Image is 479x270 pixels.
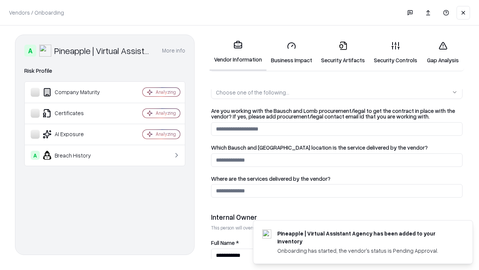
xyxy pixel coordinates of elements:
label: Are you working with the Bausch and Lomb procurement/legal to get the contract in place with the ... [211,108,463,119]
label: Full Name * [211,240,463,246]
a: Security Artifacts [317,35,369,70]
div: Analyzing [156,89,176,95]
a: Gap Analysis [422,35,464,70]
p: Vendors / Onboarding [9,9,64,16]
div: Internal Owner [211,213,463,222]
img: trypineapple.com [262,229,271,238]
a: Security Controls [369,35,422,70]
img: Pineapple | Virtual Assistant Agency [39,45,51,57]
label: Which Bausch and [GEOGRAPHIC_DATA] location is the service delivered by the vendor? [211,145,463,150]
label: Where are the services delivered by the vendor? [211,176,463,181]
a: Business Impact [266,35,317,70]
div: AI Exposure [31,130,120,139]
div: Pineapple | Virtual Assistant Agency has been added to your inventory [277,229,455,245]
div: A [31,151,40,160]
div: Breach History [31,151,120,160]
div: Risk Profile [24,66,185,75]
div: Onboarding has started, the vendor's status is Pending Approval. [277,247,455,255]
div: Analyzing [156,110,176,116]
div: Certificates [31,109,120,118]
div: Company Maturity [31,88,120,97]
div: A [24,45,36,57]
div: Choose one of the following... [216,88,289,96]
p: This person will oversee the vendor relationship and coordinate any required assessments or appro... [211,225,463,231]
div: Pineapple | Virtual Assistant Agency [54,45,153,57]
a: Vendor Information [210,34,266,71]
button: More info [162,44,185,57]
div: Analyzing [156,131,176,137]
button: Choose one of the following... [211,85,463,99]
